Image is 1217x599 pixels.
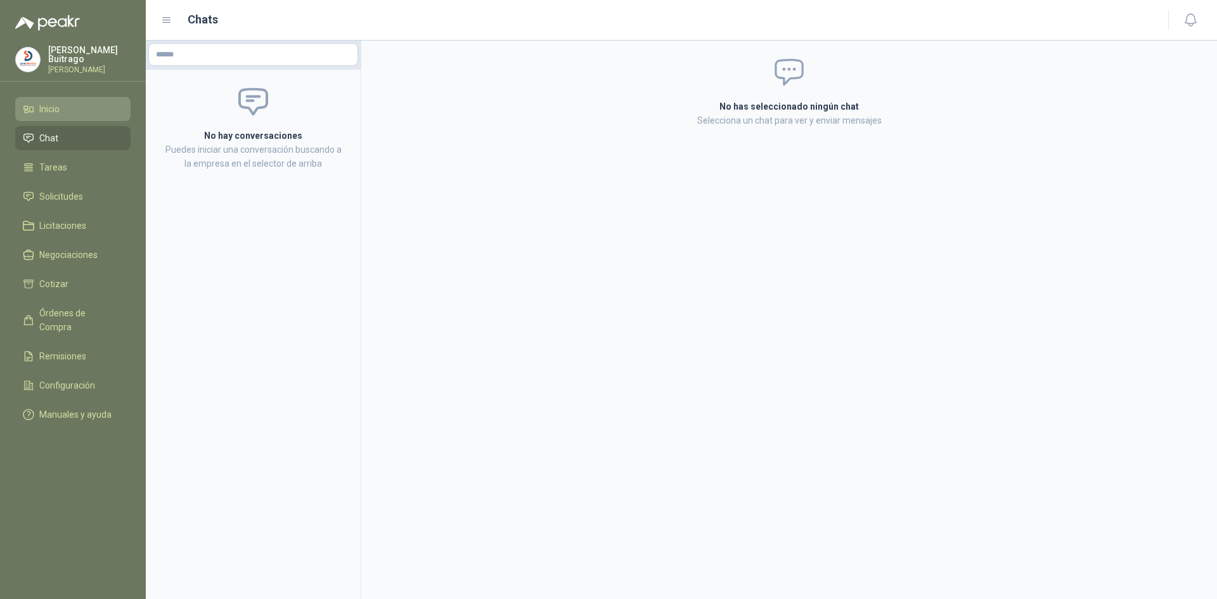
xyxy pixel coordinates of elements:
[48,46,131,63] p: [PERSON_NAME] Buitrago
[568,113,1010,127] p: Selecciona un chat para ver y enviar mensajes
[39,349,86,363] span: Remisiones
[39,277,68,291] span: Cotizar
[39,190,83,203] span: Solicitudes
[568,100,1010,113] h2: No has seleccionado ningún chat
[16,48,40,72] img: Company Logo
[161,143,345,171] p: Puedes iniciar una conversación buscando a la empresa en el selector de arriba
[15,373,131,397] a: Configuración
[15,403,131,427] a: Manuales y ayuda
[39,248,98,262] span: Negociaciones
[39,306,119,334] span: Órdenes de Compra
[15,126,131,150] a: Chat
[15,272,131,296] a: Cotizar
[188,11,218,29] h1: Chats
[39,219,86,233] span: Licitaciones
[15,243,131,267] a: Negociaciones
[15,344,131,368] a: Remisiones
[161,129,345,143] h2: No hay conversaciones
[39,160,67,174] span: Tareas
[39,408,112,422] span: Manuales y ayuda
[39,378,95,392] span: Configuración
[15,301,131,339] a: Órdenes de Compra
[39,102,60,116] span: Inicio
[15,97,131,121] a: Inicio
[15,214,131,238] a: Licitaciones
[48,66,131,74] p: [PERSON_NAME]
[39,131,58,145] span: Chat
[15,15,80,30] img: Logo peakr
[15,184,131,209] a: Solicitudes
[15,155,131,179] a: Tareas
